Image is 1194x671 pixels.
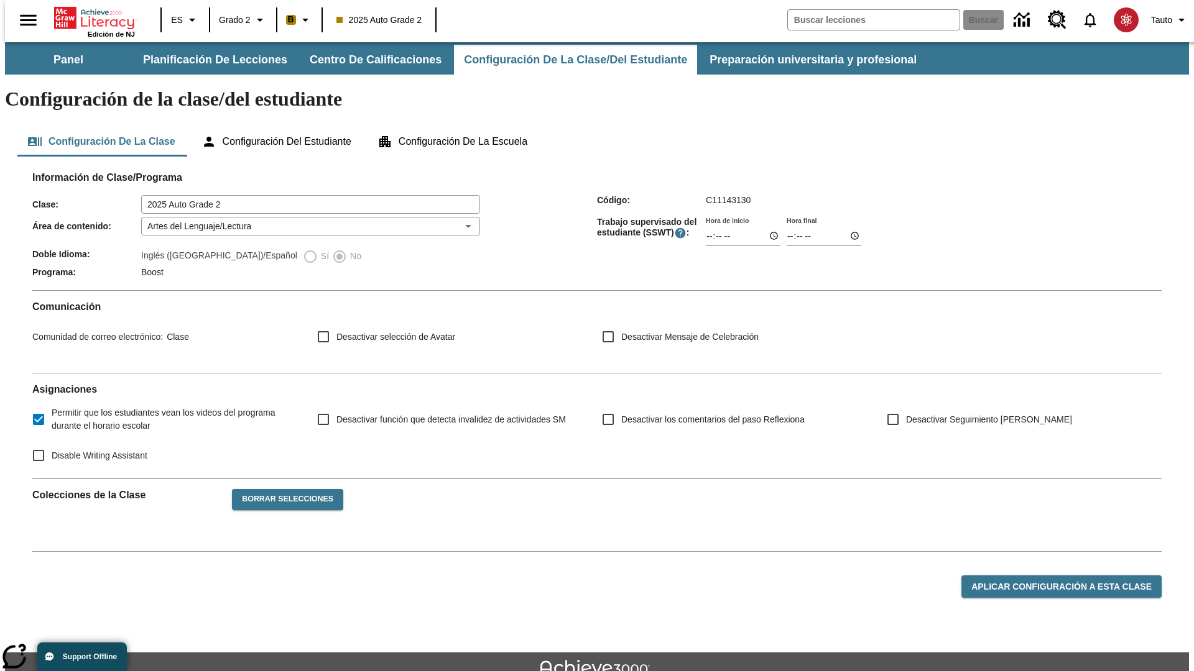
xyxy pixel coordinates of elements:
[52,406,297,432] span: Permitir que los estudiantes vean los videos del programa durante el horario escolar
[5,88,1189,111] h1: Configuración de la clase/del estudiante
[141,267,164,277] span: Boost
[214,9,272,31] button: Grado: Grado 2, Elige un grado
[621,413,805,426] span: Desactivar los comentarios del paso Reflexiona
[192,127,361,157] button: Configuración del estudiante
[32,479,1162,541] div: Colecciones de la Clase
[787,216,817,225] label: Hora final
[336,413,566,426] span: Desactivar función que detecta invalidez de actividades SM
[141,195,480,214] input: Clase
[232,489,343,510] button: Borrar selecciones
[32,221,141,231] span: Área de contenido :
[63,652,117,661] span: Support Offline
[1106,4,1146,36] button: Escoja un nuevo avatar
[1074,4,1106,36] a: Notificaciones
[54,6,135,30] a: Portada
[1151,14,1172,27] span: Tauto
[961,575,1162,598] button: Aplicar configuración a esta clase
[32,184,1162,280] div: Información de Clase/Programa
[88,30,135,38] span: Edición de NJ
[1114,7,1139,32] img: avatar image
[17,127,185,157] button: Configuración de la clase
[165,9,205,31] button: Lenguaje: ES, Selecciona un idioma
[141,249,297,264] label: Inglés ([GEOGRAPHIC_DATA])/Español
[1040,3,1074,37] a: Centro de recursos, Se abrirá en una pestaña nueva.
[597,195,706,205] span: Código :
[906,413,1072,426] span: Desactivar Seguimiento [PERSON_NAME]
[32,199,141,209] span: Clase :
[32,489,222,501] h2: Colecciones de la Clase
[300,45,451,75] button: Centro de calificaciones
[37,642,127,671] button: Support Offline
[788,10,960,30] input: Buscar campo
[318,250,329,263] span: Sí
[32,383,1162,395] h2: Asignaciones
[32,267,141,277] span: Programa :
[10,2,47,39] button: Abrir el menú lateral
[368,127,537,157] button: Configuración de la escuela
[52,449,147,462] span: Disable Writing Assistant
[1006,3,1040,37] a: Centro de información
[32,249,141,259] span: Doble Idioma :
[454,45,697,75] button: Configuración de la clase/del estudiante
[5,42,1189,75] div: Subbarra de navegación
[32,171,1162,183] h2: Información de Clase/Programa
[674,227,687,239] button: El Tiempo Supervisado de Trabajo Estudiantil es el período durante el cual los estudiantes pueden...
[32,301,1162,363] div: Comunicación
[706,195,751,205] span: C11143130
[700,45,927,75] button: Preparación universitaria y profesional
[32,383,1162,468] div: Asignaciones
[281,9,318,31] button: Boost El color de la clase es anaranjado claro. Cambiar el color de la clase.
[621,331,759,344] span: Desactivar Mensaje de Celebración
[6,45,131,75] button: Panel
[1146,9,1194,31] button: Perfil/Configuración
[171,14,183,27] span: ES
[17,127,1177,157] div: Configuración de la clase/del estudiante
[336,331,455,344] span: Desactivar selección de Avatar
[597,217,706,239] span: Trabajo supervisado del estudiante (SSWT) :
[219,14,251,27] span: Grado 2
[32,332,163,342] span: Comunidad de correo electrónico :
[163,332,189,342] span: Clase
[5,45,928,75] div: Subbarra de navegación
[347,250,361,263] span: No
[336,14,422,27] span: 2025 Auto Grade 2
[54,4,135,38] div: Portada
[133,45,297,75] button: Planificación de lecciones
[706,216,749,225] label: Hora de inicio
[32,301,1162,313] h2: Comunicación
[288,12,294,27] span: B
[141,217,480,235] div: Artes del Lenguaje/Lectura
